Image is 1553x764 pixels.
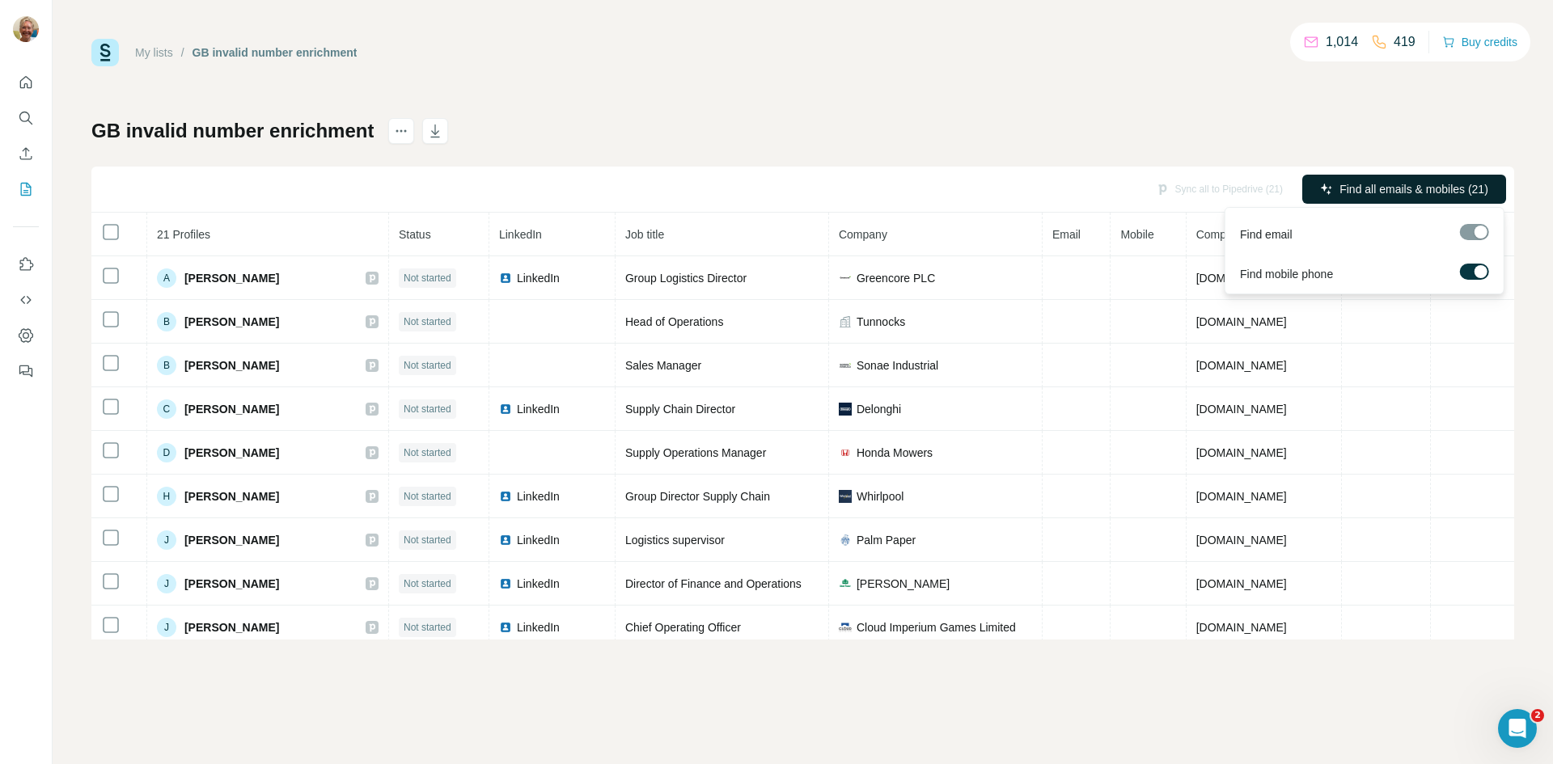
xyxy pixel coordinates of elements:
[857,270,935,286] span: Greencore PLC
[1196,272,1287,285] span: [DOMAIN_NAME]
[184,445,279,461] span: [PERSON_NAME]
[839,621,852,634] img: company-logo
[184,532,279,548] span: [PERSON_NAME]
[13,250,39,279] button: Use Surfe on LinkedIn
[404,489,451,504] span: Not started
[857,401,901,417] span: Delonghi
[1120,228,1153,241] span: Mobile
[1394,32,1415,52] p: 419
[404,314,451,329] span: Not started
[404,445,451,460] span: Not started
[157,399,176,419] div: C
[839,577,852,590] img: company-logo
[1196,621,1287,634] span: [DOMAIN_NAME]
[1196,359,1287,372] span: [DOMAIN_NAME]
[625,228,664,241] span: Job title
[1531,709,1544,722] span: 2
[157,618,176,637] div: J
[1196,534,1287,547] span: [DOMAIN_NAME]
[857,314,905,330] span: Tunnocks
[857,532,916,548] span: Palm Paper
[839,446,852,459] img: company-logo
[625,315,723,328] span: Head of Operations
[839,359,852,372] img: company-logo
[857,488,903,504] span: Whirlpool
[1498,709,1537,748] iframe: Intercom live chat
[517,532,560,548] span: LinkedIn
[839,403,852,416] img: company-logo
[625,272,747,285] span: Group Logistics Director
[1240,226,1293,243] span: Find email
[857,445,933,461] span: Honda Mowers
[184,576,279,592] span: [PERSON_NAME]
[1240,266,1333,282] span: Find mobile phone
[13,321,39,350] button: Dashboard
[157,530,176,550] div: J
[517,270,560,286] span: LinkedIn
[157,312,176,331] div: B
[499,228,542,241] span: LinkedIn
[517,619,560,635] span: LinkedIn
[399,228,431,241] span: Status
[625,446,766,459] span: Supply Operations Manager
[1196,446,1287,459] span: [DOMAIN_NAME]
[157,228,210,241] span: 21 Profiles
[839,534,852,547] img: company-logo
[135,46,173,59] a: My lists
[404,533,451,547] span: Not started
[181,44,184,61] li: /
[499,534,512,547] img: LinkedIn logo
[184,270,279,286] span: [PERSON_NAME]
[13,175,39,204] button: My lists
[1339,181,1488,197] span: Find all emails & mobiles (21)
[1302,175,1506,204] button: Find all emails & mobiles (21)
[184,488,279,504] span: [PERSON_NAME]
[13,285,39,314] button: Use Surfe API
[517,576,560,592] span: LinkedIn
[1196,403,1287,416] span: [DOMAIN_NAME]
[193,44,358,61] div: GB invalid number enrichment
[388,118,414,144] button: actions
[499,577,512,590] img: LinkedIn logo
[499,272,512,285] img: LinkedIn logo
[625,577,802,590] span: Director of Finance and Operations
[1326,32,1358,52] p: 1,014
[184,314,279,330] span: [PERSON_NAME]
[1442,31,1517,53] button: Buy credits
[404,620,451,635] span: Not started
[91,39,119,66] img: Surfe Logo
[13,103,39,133] button: Search
[13,16,39,42] img: Avatar
[91,118,374,144] h1: GB invalid number enrichment
[839,228,887,241] span: Company
[184,619,279,635] span: [PERSON_NAME]
[1196,490,1287,503] span: [DOMAIN_NAME]
[625,490,770,503] span: Group Director Supply Chain
[499,621,512,634] img: LinkedIn logo
[499,490,512,503] img: LinkedIn logo
[517,488,560,504] span: LinkedIn
[625,534,725,547] span: Logistics supervisor
[157,443,176,462] div: D
[1196,577,1287,590] span: [DOMAIN_NAME]
[1196,315,1287,328] span: [DOMAIN_NAME]
[13,68,39,97] button: Quick start
[839,272,852,285] img: company-logo
[404,271,451,285] span: Not started
[404,576,451,591] span: Not started
[157,268,176,288] div: A
[157,487,176,506] div: H
[1196,228,1286,241] span: Company website
[404,402,451,416] span: Not started
[625,403,735,416] span: Supply Chain Director
[1052,228,1081,241] span: Email
[13,357,39,386] button: Feedback
[157,356,176,375] div: B
[184,357,279,374] span: [PERSON_NAME]
[857,357,938,374] span: Sonae Industrial
[839,490,852,503] img: company-logo
[157,574,176,593] div: J
[517,401,560,417] span: LinkedIn
[184,401,279,417] span: [PERSON_NAME]
[404,358,451,373] span: Not started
